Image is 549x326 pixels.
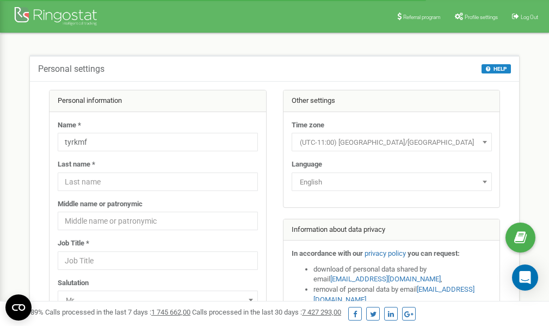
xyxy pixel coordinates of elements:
[292,173,492,191] span: English
[295,135,488,150] span: (UTC-11:00) Pacific/Midway
[482,64,511,73] button: HELP
[295,175,488,190] span: English
[58,133,258,151] input: Name
[292,249,363,257] strong: In accordance with our
[403,14,441,20] span: Referral program
[5,294,32,321] button: Open CMP widget
[58,159,95,170] label: Last name *
[58,238,89,249] label: Job Title *
[58,291,258,309] span: Mr.
[512,265,538,291] div: Open Intercom Messenger
[330,275,441,283] a: [EMAIL_ADDRESS][DOMAIN_NAME]
[313,265,492,285] li: download of personal data shared by email ,
[61,293,254,308] span: Mr.
[38,64,104,74] h5: Personal settings
[292,133,492,151] span: (UTC-11:00) Pacific/Midway
[313,285,492,305] li: removal of personal data by email ,
[151,308,190,316] u: 1 745 662,00
[283,219,500,241] div: Information about data privacy
[58,251,258,270] input: Job Title
[302,308,341,316] u: 7 427 293,00
[50,90,266,112] div: Personal information
[58,120,81,131] label: Name *
[365,249,406,257] a: privacy policy
[58,199,143,210] label: Middle name or patronymic
[58,212,258,230] input: Middle name or patronymic
[465,14,498,20] span: Profile settings
[192,308,341,316] span: Calls processed in the last 30 days :
[283,90,500,112] div: Other settings
[292,120,324,131] label: Time zone
[408,249,460,257] strong: you can request:
[58,173,258,191] input: Last name
[521,14,538,20] span: Log Out
[45,308,190,316] span: Calls processed in the last 7 days :
[58,278,89,288] label: Salutation
[292,159,322,170] label: Language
